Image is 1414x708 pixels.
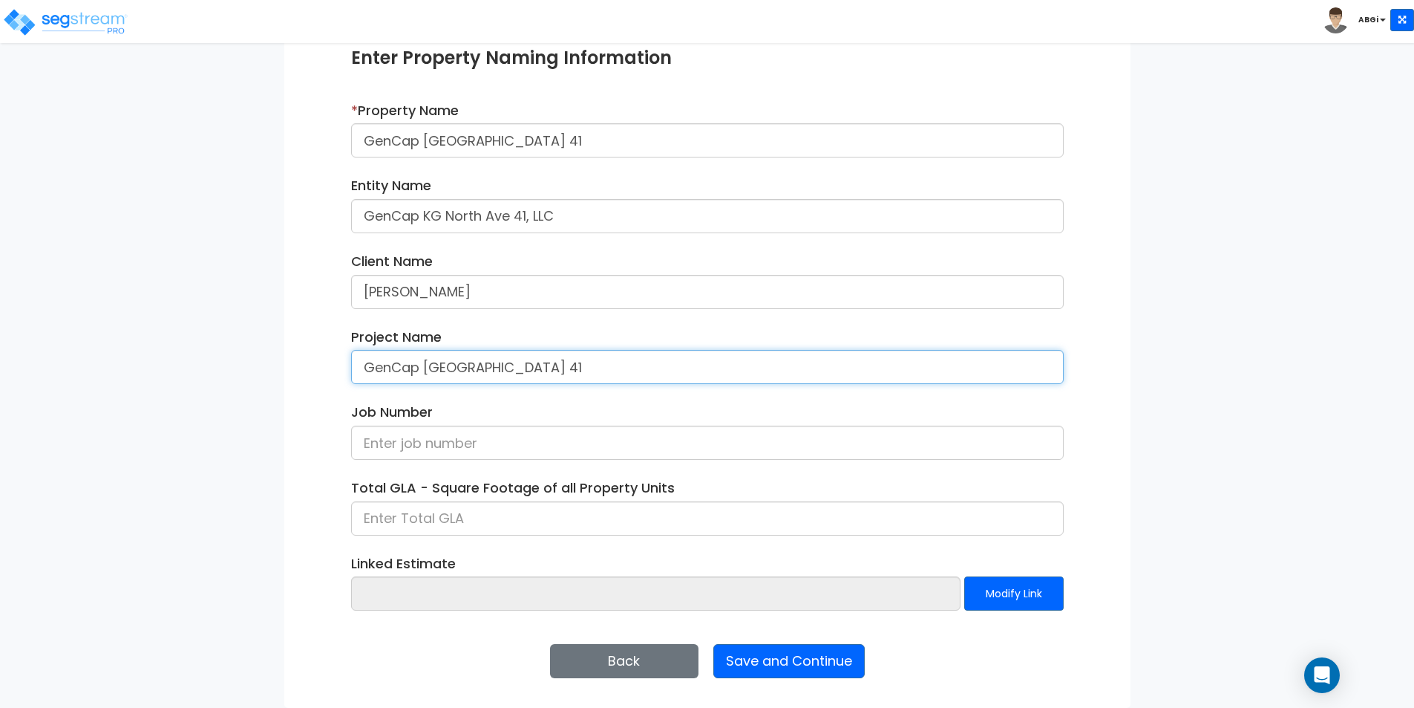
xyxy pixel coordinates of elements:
[351,426,1064,460] input: Enter job number
[964,577,1064,611] button: Modify Link
[351,478,675,498] label: Total GLA - Square Footage of all Property Units
[351,403,433,422] label: Job Number
[351,123,1064,157] input: Enter property name
[351,101,459,120] label: Property Name
[1323,7,1349,33] img: avatar.png
[351,501,1064,536] input: Enter Total GLA
[713,644,865,678] button: Save and Continue
[351,328,442,347] label: Project Name
[351,275,1064,309] input: Enter client name
[351,176,431,195] label: Entity Name
[351,45,1064,71] div: Enter Property Naming Information
[351,252,433,271] label: Client Name
[1304,657,1340,693] div: Open Intercom Messenger
[351,554,456,574] label: Linked Estimate
[2,7,128,37] img: logo_pro_r.png
[550,644,698,678] button: Back
[351,350,1064,384] input: Enter project name
[1358,14,1378,25] b: ABGi
[351,199,1064,233] input: Enter entity name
